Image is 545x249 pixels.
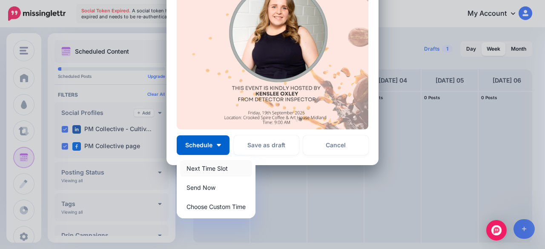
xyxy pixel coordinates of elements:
[177,135,229,155] button: Schedule
[217,144,221,146] img: arrow-down-white.png
[185,142,212,148] span: Schedule
[177,157,255,218] div: Schedule
[180,198,252,215] a: Choose Custom Time
[303,135,368,155] a: Cancel
[180,179,252,196] a: Send Now
[234,135,299,155] button: Save as draft
[486,220,507,240] div: Open Intercom Messenger
[180,160,252,177] a: Next Time Slot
